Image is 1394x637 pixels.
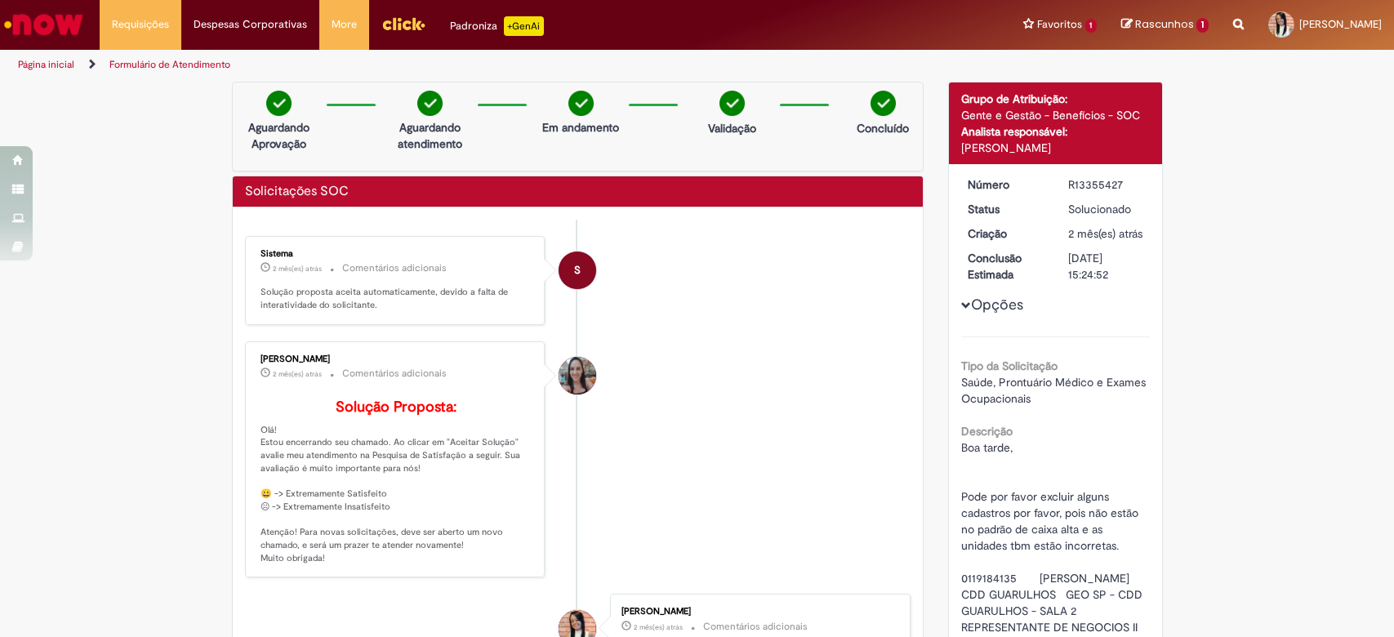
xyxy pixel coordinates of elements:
dt: Criação [955,225,1056,242]
p: Olá! Estou encerrando seu chamado. Ao clicar em "Aceitar Solução" avalie meu atendimento na Pesqu... [261,399,532,565]
div: [PERSON_NAME] [961,140,1150,156]
img: ServiceNow [2,8,86,41]
time: 13/08/2025 15:48:26 [273,264,322,274]
div: Lilian Goncalves Aguiar [559,357,596,394]
span: Requisições [112,16,169,33]
span: S [574,251,581,290]
div: Sistema [261,249,532,259]
time: 05/08/2025 15:56:35 [634,622,683,632]
span: [PERSON_NAME] [1299,17,1382,31]
img: check-circle-green.png [719,91,745,116]
span: 1 [1196,18,1209,33]
p: Solução proposta aceita automaticamente, devido a falta de interatividade do solicitante. [261,286,532,311]
p: Concluído [857,120,909,136]
time: 05/08/2025 17:48:25 [273,369,322,379]
div: Analista responsável: [961,123,1150,140]
b: Solução Proposta: [336,398,457,416]
span: 2 mês(es) atrás [1068,226,1142,241]
a: Formulário de Atendimento [109,58,230,71]
span: 2 mês(es) atrás [273,264,322,274]
p: Em andamento [542,119,619,136]
time: 05/08/2025 13:34:39 [1068,226,1142,241]
a: Rascunhos [1121,17,1209,33]
dt: Status [955,201,1056,217]
div: [PERSON_NAME] [621,607,893,617]
div: Padroniza [450,16,544,36]
div: [PERSON_NAME] [261,354,532,364]
span: 2 mês(es) atrás [273,369,322,379]
div: [DATE] 15:24:52 [1068,250,1144,283]
div: Grupo de Atribuição: [961,91,1150,107]
p: Validação [708,120,756,136]
img: check-circle-green.png [871,91,896,116]
img: check-circle-green.png [417,91,443,116]
img: check-circle-green.png [568,91,594,116]
b: Tipo da Solicitação [961,359,1058,373]
span: Saúde, Prontuário Médico e Exames Ocupacionais [961,375,1149,406]
div: R13355427 [1068,176,1144,193]
span: 1 [1085,19,1098,33]
div: 05/08/2025 13:34:39 [1068,225,1144,242]
dt: Conclusão Estimada [955,250,1056,283]
small: Comentários adicionais [342,261,447,275]
span: More [332,16,357,33]
span: Favoritos [1037,16,1082,33]
div: Solucionado [1068,201,1144,217]
h2: Solicitações SOC Histórico de tíquete [245,185,349,199]
small: Comentários adicionais [703,620,808,634]
img: click_logo_yellow_360x200.png [381,11,425,36]
p: Aguardando Aprovação [239,119,318,152]
dt: Número [955,176,1056,193]
span: 2 mês(es) atrás [634,622,683,632]
b: Descrição [961,424,1013,439]
p: +GenAi [504,16,544,36]
span: Rascunhos [1135,16,1194,32]
span: Despesas Corporativas [194,16,307,33]
img: check-circle-green.png [266,91,292,116]
div: System [559,252,596,289]
small: Comentários adicionais [342,367,447,381]
p: Aguardando atendimento [390,119,470,152]
a: Página inicial [18,58,74,71]
ul: Trilhas de página [12,50,917,80]
div: Gente e Gestão - Benefícios - SOC [961,107,1150,123]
